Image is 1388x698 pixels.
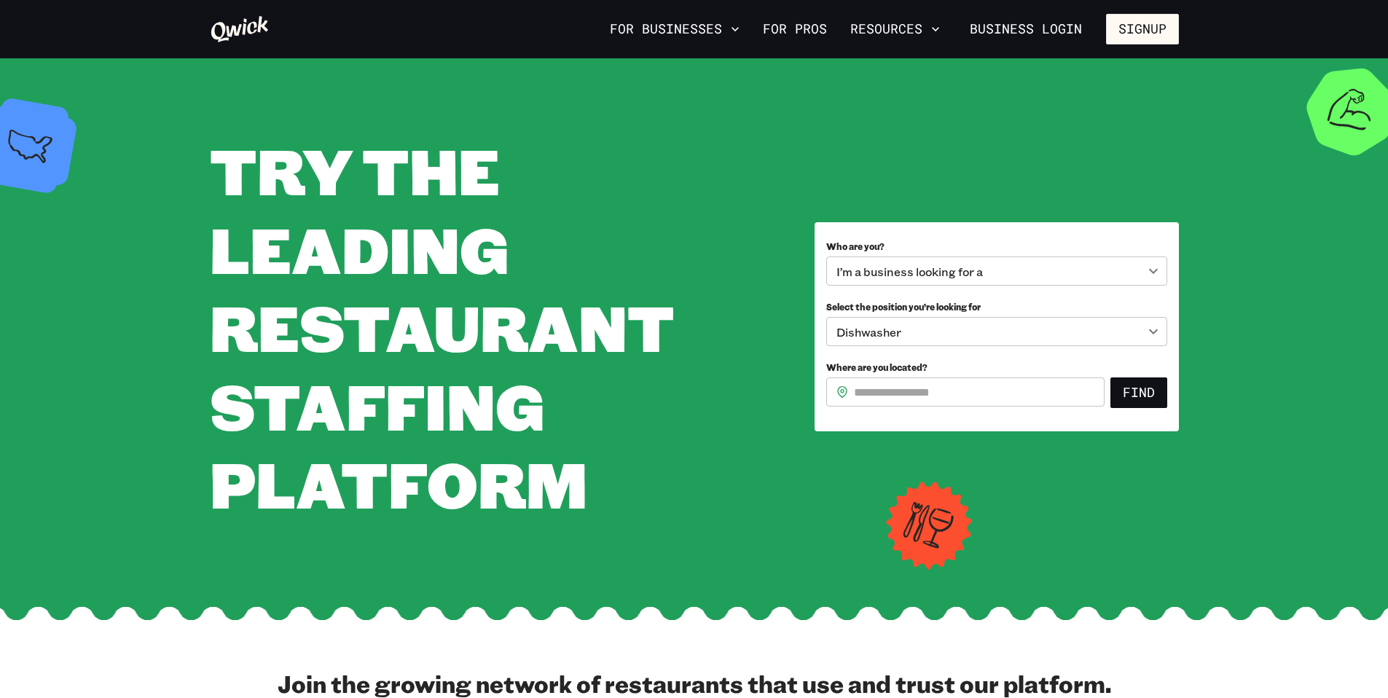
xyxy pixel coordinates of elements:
div: Dishwasher [826,317,1167,346]
a: Business Login [957,14,1094,44]
span: Select the position you’re looking for [826,301,981,313]
div: I’m a business looking for a [826,256,1167,286]
button: For Businesses [604,17,745,42]
h2: Join the growing network of restaurants that use and trust our platform. [210,669,1179,698]
button: Signup [1106,14,1179,44]
button: Resources [844,17,946,42]
a: For Pros [757,17,833,42]
span: Where are you located? [826,361,928,373]
span: Who are you? [826,240,885,252]
button: Find [1110,377,1167,408]
span: TRY THE LEADING RESTAURANT STAFFING PLATFORM [210,128,674,525]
